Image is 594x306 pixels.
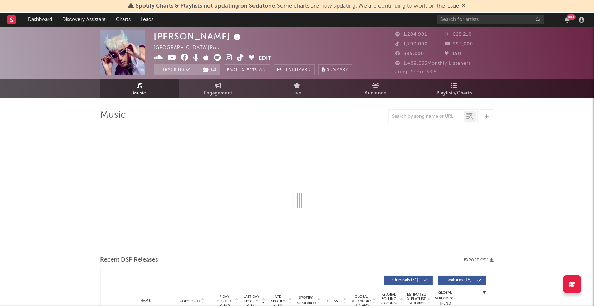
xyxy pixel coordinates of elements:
[133,89,146,98] span: Music
[327,68,348,72] span: Summary
[318,64,352,75] button: Summary
[154,64,199,75] button: Tracking
[199,64,220,75] span: ( 2 )
[462,3,466,9] span: Dismiss
[258,79,337,98] a: Live
[284,66,311,74] span: Benchmark
[224,64,270,75] button: Email AlertsOn
[396,32,427,37] span: 1,284,901
[136,3,275,9] span: Spotify Charts & Playlists not updating on Sodatone
[204,89,233,98] span: Engagement
[136,3,460,9] span: : Some charts are now updating. We are continuing to work on the issue
[396,61,471,66] span: 1,489,055 Monthly Listeners
[154,30,243,42] div: [PERSON_NAME]
[57,13,111,27] a: Discovery Assistant
[122,298,169,303] div: Name
[337,79,415,98] a: Audience
[199,64,220,75] button: (2)
[100,79,179,98] a: Music
[259,54,272,63] button: Edit
[396,52,424,56] span: 899,000
[464,258,494,262] button: Export CSV
[384,276,433,285] button: Originals(51)
[396,42,428,47] span: 1,700,000
[111,13,136,27] a: Charts
[136,13,158,27] a: Leads
[396,70,437,74] span: Jump Score: 53.5
[389,114,464,120] input: Search by song name or URL
[443,278,476,282] span: Features ( 18 )
[326,299,343,303] span: Released
[274,64,315,75] a: Benchmark
[295,295,316,306] span: Spotify Popularity
[389,278,422,282] span: Originals ( 51 )
[154,44,228,52] div: [GEOGRAPHIC_DATA] | Pop
[179,79,258,98] a: Engagement
[365,89,387,98] span: Audience
[23,13,57,27] a: Dashboard
[259,68,266,72] em: On
[180,299,200,303] span: Copyright
[445,32,472,37] span: 625,210
[415,79,494,98] a: Playlists/Charts
[445,42,473,47] span: 992,000
[100,256,158,264] span: Recent DSP Releases
[437,89,472,98] span: Playlists/Charts
[567,14,576,20] div: 99 +
[438,276,486,285] button: Features(18)
[437,15,544,24] input: Search for artists
[445,52,461,56] span: 190
[565,17,570,23] button: 99+
[293,89,302,98] span: Live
